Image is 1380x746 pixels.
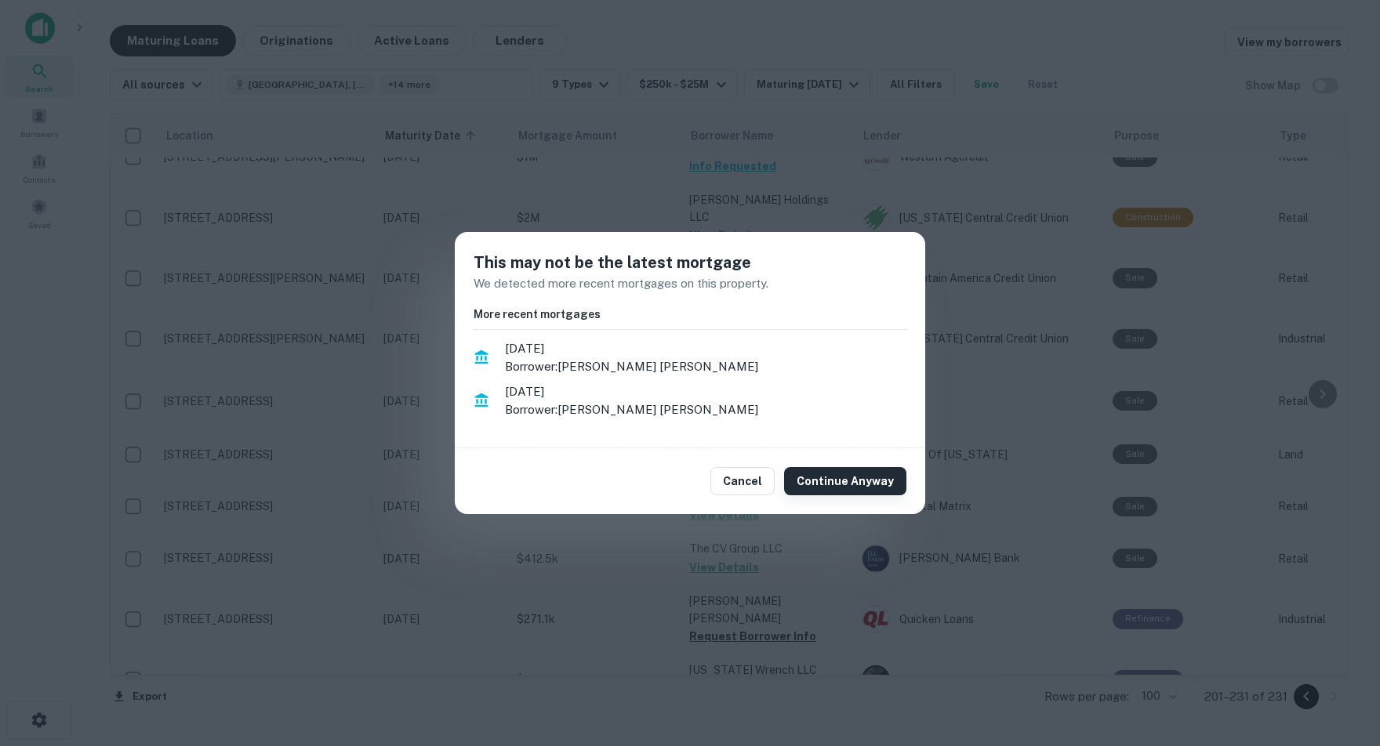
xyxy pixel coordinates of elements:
span: [DATE] [505,382,906,401]
p: We detected more recent mortgages on this property. [474,274,906,293]
h5: This may not be the latest mortgage [474,251,906,274]
h6: More recent mortgages [474,306,906,323]
button: Continue Anyway [784,467,906,495]
p: Borrower: [PERSON_NAME] [PERSON_NAME] [505,357,906,376]
p: Borrower: [PERSON_NAME] [PERSON_NAME] [505,400,906,419]
iframe: Chat Widget [1302,621,1380,696]
span: [DATE] [505,339,906,358]
button: Cancel [710,467,775,495]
